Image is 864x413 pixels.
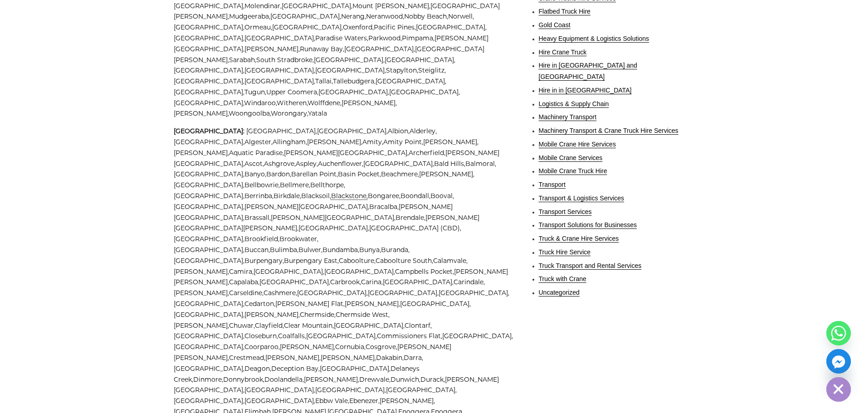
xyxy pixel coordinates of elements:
[315,34,368,42] a: Paradise Waters,
[315,66,386,74] a: [GEOGRAPHIC_DATA],
[244,34,315,42] a: [GEOGRAPHIC_DATA],
[174,34,244,42] a: [GEOGRAPHIC_DATA],
[174,203,453,222] a: [PERSON_NAME][GEOGRAPHIC_DATA],
[246,127,317,135] a: [GEOGRAPHIC_DATA],
[539,141,616,148] a: Mobile Crane Hire Services
[539,35,649,42] a: Heavy Equipment & Logistics Solutions
[389,88,460,96] a: [GEOGRAPHIC_DATA],
[265,354,321,362] a: [PERSON_NAME],
[423,138,478,146] a: [PERSON_NAME],
[229,109,271,117] a: Woongoolba,
[284,321,334,330] a: Clear Mountain,
[174,66,244,74] a: [GEOGRAPHIC_DATA],
[419,170,474,178] a: [PERSON_NAME],
[383,278,454,286] a: [GEOGRAPHIC_DATA],
[465,160,496,168] a: Balmoral,
[352,2,430,10] a: Mount [PERSON_NAME],
[343,23,374,31] a: Oxenford,
[256,56,314,64] a: South Stradbroke,
[826,349,851,374] a: Facebook_Messenger
[174,257,244,265] a: [GEOGRAPHIC_DATA],
[275,300,345,308] a: [PERSON_NAME] Flat,
[174,235,243,243] a: [GEOGRAPHIC_DATA]
[376,354,404,362] a: Dakabin,
[244,45,300,53] a: [PERSON_NAME],
[315,397,349,405] a: Ebbw Vale,
[404,354,423,362] a: Darra,
[266,170,291,178] a: Bardon,
[244,99,277,107] a: Windaroo,
[174,289,229,297] a: [PERSON_NAME],
[255,321,284,330] a: Clayfield,
[320,364,391,373] a: [GEOGRAPHIC_DATA],
[826,321,851,345] a: Whatsapp
[374,23,416,31] a: Pacific Pines,
[539,235,619,242] a: Truck & Crane Hire Services
[434,160,465,168] a: Bald Hills,
[296,160,318,168] a: Aspley,
[304,375,359,384] a: [PERSON_NAME],
[420,375,445,384] a: Durack,
[244,257,284,265] a: Burpengary,
[244,170,266,178] a: Banyo,
[174,45,484,64] a: [GEOGRAPHIC_DATA][PERSON_NAME],
[409,149,445,157] a: Archerfield,
[317,127,388,135] a: [GEOGRAPHIC_DATA],
[264,289,297,297] a: Cashmere,
[300,311,336,319] a: Chermside,
[273,192,301,200] a: Birkdale,
[336,311,390,319] a: Chermside West,
[310,181,345,189] a: Bellthorpe,
[539,87,632,94] a: Hire in in [GEOGRAPHIC_DATA]
[395,214,425,222] a: Brendale,
[362,138,383,146] a: Amity,
[418,66,446,74] a: Steiglitz,
[244,397,315,405] a: [GEOGRAPHIC_DATA],
[318,88,389,96] a: [GEOGRAPHIC_DATA],
[271,214,395,222] a: [PERSON_NAME][GEOGRAPHIC_DATA],
[174,127,243,135] a: [GEOGRAPHIC_DATA]
[229,149,284,157] a: Aquatic Paradise,
[174,109,229,117] a: [PERSON_NAME],
[254,267,324,276] a: [GEOGRAPHIC_DATA],
[244,181,280,189] a: Bellbowrie,
[229,267,254,276] a: Camira,
[282,2,352,10] a: [GEOGRAPHIC_DATA],
[174,23,244,31] a: [GEOGRAPHIC_DATA],
[244,160,264,168] a: Ascot,
[359,246,381,254] a: Bunya,
[280,181,310,189] a: Bellmere,
[539,49,587,56] a: Hire Crane Truck
[264,375,304,384] a: Doolandella,
[539,100,609,107] a: Logistics & Supply Chain
[333,77,376,85] a: Tallebudgera,
[308,109,327,117] a: Yatala
[270,12,341,20] a: [GEOGRAPHIC_DATA],
[386,386,457,394] a: [GEOGRAPHIC_DATA],
[391,375,420,384] a: Dunwich,
[339,257,376,265] a: Caboolture,
[174,332,244,340] a: [GEOGRAPHIC_DATA],
[298,246,322,254] a: Bulwer,
[314,56,385,64] a: [GEOGRAPHIC_DATA],
[291,170,338,178] a: Barellan Point,
[174,138,244,146] a: [GEOGRAPHIC_DATA],
[272,23,343,31] a: [GEOGRAPHIC_DATA],
[229,278,259,286] a: Capalaba,
[174,343,244,351] a: [GEOGRAPHIC_DATA],
[344,45,415,53] a: [GEOGRAPHIC_DATA],
[539,127,679,134] a: Machinery Transport & Crane Truck Hire Services
[363,160,434,168] a: [GEOGRAPHIC_DATA],
[244,386,315,394] a: [GEOGRAPHIC_DATA],
[410,127,437,135] a: Alderley,
[229,12,270,20] a: Mudgeeraba,
[315,77,333,85] a: Tallai,
[330,278,361,286] a: Carbrook,
[380,397,435,405] a: [PERSON_NAME],
[271,109,308,117] a: Worongary,
[349,397,380,405] a: Ebenezer,
[244,311,300,319] a: [PERSON_NAME],
[400,300,471,308] a: [GEOGRAPHIC_DATA],
[338,170,381,178] a: Basin Pocket,
[366,12,404,20] a: Neranwood,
